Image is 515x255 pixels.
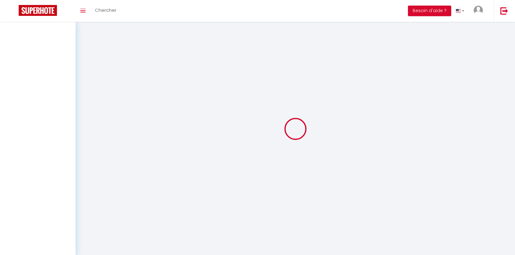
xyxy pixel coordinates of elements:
[474,6,483,15] img: ...
[19,5,57,16] img: Super Booking
[5,2,24,21] button: Ouvrir le widget de chat LiveChat
[500,7,508,15] img: logout
[408,6,451,16] button: Besoin d'aide ?
[95,7,116,13] span: Chercher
